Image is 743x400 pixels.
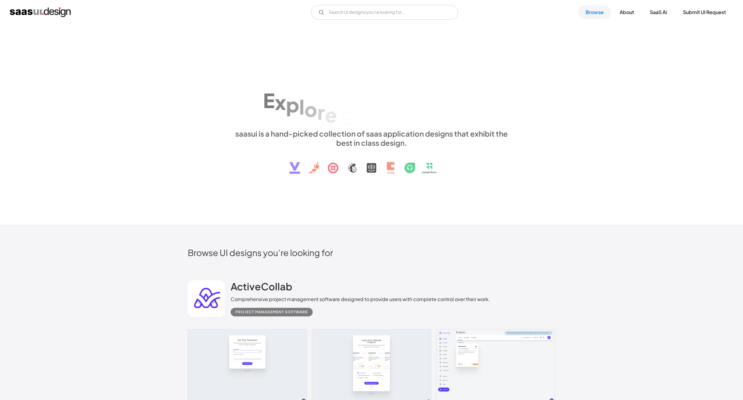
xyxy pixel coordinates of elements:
[279,147,464,179] img: text, icon, saas logo
[578,6,611,19] a: Browse
[299,95,304,119] div: l
[325,103,337,127] div: e
[236,308,308,316] div: Project Management Software
[311,5,458,20] form: Email Form
[231,296,490,303] div: Comprehensive project management software designed to provide users with complete control over th...
[188,247,555,258] h2: Browse UI designs you’re looking for
[275,91,286,114] div: x
[341,106,353,130] div: S
[231,76,512,123] h1: Explore SaaS UI design patterns & interactions.
[263,89,275,112] div: E
[231,280,292,296] a: ActiveCollab
[231,129,512,147] div: saasui is a hand-picked collection of saas application designs that exhibit the best in class des...
[10,7,71,17] a: home
[676,6,733,19] a: Submit UI Request
[612,6,641,19] a: About
[304,98,317,121] div: o
[231,280,292,292] h2: ActiveCollab
[311,5,458,20] input: Search UI designs you're looking for...
[643,6,674,19] a: SaaS Ai
[286,93,299,116] div: p
[317,100,325,124] div: r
